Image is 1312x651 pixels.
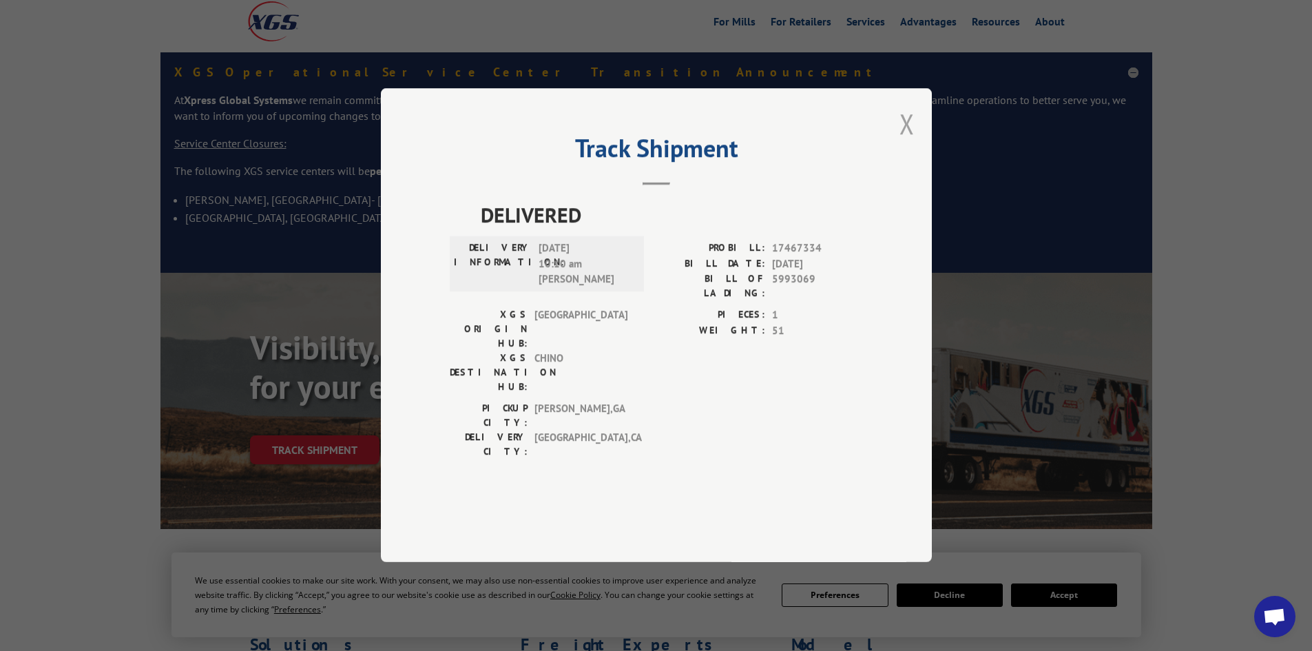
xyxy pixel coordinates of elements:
[656,256,765,272] label: BILL DATE:
[772,308,863,324] span: 1
[450,431,528,459] label: DELIVERY CITY:
[534,431,627,459] span: [GEOGRAPHIC_DATA] , CA
[656,308,765,324] label: PIECES:
[534,402,627,431] span: [PERSON_NAME] , GA
[899,105,915,142] button: Close modal
[656,272,765,301] label: BILL OF LADING:
[534,308,627,351] span: [GEOGRAPHIC_DATA]
[772,256,863,272] span: [DATE]
[450,308,528,351] label: XGS ORIGIN HUB:
[454,241,532,288] label: DELIVERY INFORMATION:
[534,351,627,395] span: CHINO
[450,402,528,431] label: PICKUP CITY:
[772,241,863,257] span: 17467334
[450,351,528,395] label: XGS DESTINATION HUB:
[539,241,632,288] span: [DATE] 10:10 am [PERSON_NAME]
[656,323,765,339] label: WEIGHT:
[481,200,863,231] span: DELIVERED
[656,241,765,257] label: PROBILL:
[1254,596,1295,637] a: Open chat
[772,323,863,339] span: 51
[450,138,863,165] h2: Track Shipment
[772,272,863,301] span: 5993069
